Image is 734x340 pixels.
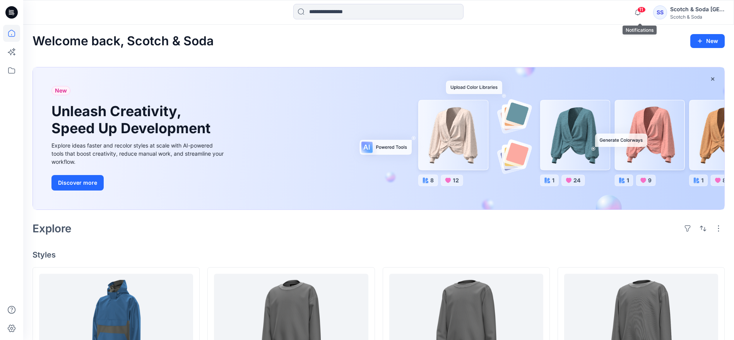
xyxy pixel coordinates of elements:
[33,222,72,235] h2: Explore
[637,7,646,13] span: 11
[33,34,214,48] h2: Welcome back, Scotch & Soda
[653,5,667,19] div: SS
[670,5,724,14] div: Scotch & Soda [GEOGRAPHIC_DATA]
[690,34,725,48] button: New
[51,175,226,191] a: Discover more
[51,103,214,136] h1: Unleash Creativity, Speed Up Development
[55,86,67,95] span: New
[670,14,724,20] div: Scotch & Soda
[33,250,725,259] h4: Styles
[51,141,226,166] div: Explore ideas faster and recolor styles at scale with AI-powered tools that boost creativity, red...
[51,175,104,191] button: Discover more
